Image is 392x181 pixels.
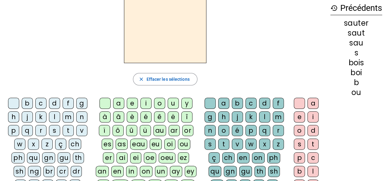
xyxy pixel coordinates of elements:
div: é [140,111,152,123]
div: sh [14,166,25,177]
div: e [294,111,305,123]
div: n [76,111,87,123]
div: ar [169,125,180,136]
div: br [43,166,55,177]
div: z [42,139,53,150]
div: â [113,111,124,123]
button: Effacer les sélections [133,73,197,85]
div: a [218,98,229,109]
div: h [8,111,19,123]
div: u [168,98,179,109]
div: ph [11,152,24,163]
div: è [127,111,138,123]
div: oe [144,152,156,163]
div: i [140,98,152,109]
div: or [182,125,193,136]
div: eau [130,139,147,150]
div: dr [71,166,82,177]
div: x [259,139,270,150]
div: ch [69,139,81,150]
div: an [96,166,109,177]
div: ay [170,166,182,177]
div: b [294,166,305,177]
div: gu [239,166,252,177]
div: en [111,166,124,177]
div: s [330,49,382,57]
div: x [28,139,39,150]
mat-icon: close [138,76,144,82]
div: z [273,139,284,150]
div: th [254,166,266,177]
div: w [14,139,25,150]
div: un [155,166,167,177]
div: c [245,98,257,109]
div: o [294,125,305,136]
div: ç [55,139,66,150]
div: p [294,152,305,163]
div: b [22,98,33,109]
div: y [181,98,192,109]
div: ü [140,125,151,136]
div: r [35,125,46,136]
div: a [307,98,319,109]
div: qu [27,152,40,163]
div: l [259,111,270,123]
div: é [232,125,243,136]
div: ou [330,89,382,96]
div: en [237,152,249,163]
div: c [35,98,46,109]
div: m [63,111,74,123]
div: j [232,111,243,123]
div: gn [224,166,237,177]
div: bois [330,59,382,67]
div: n [205,125,216,136]
div: ph [267,152,280,163]
div: g [76,98,87,109]
div: c [307,152,319,163]
div: sau [330,39,382,47]
div: ç [209,152,220,163]
div: sh [268,166,280,177]
div: q [22,125,33,136]
div: s [49,125,60,136]
div: as [116,139,128,150]
div: t [218,139,229,150]
mat-icon: history [330,4,338,12]
div: gn [42,152,55,163]
div: ey [185,166,196,177]
div: o [218,125,229,136]
span: Effacer les sélections [146,75,189,83]
div: es [102,139,113,150]
div: eu [150,139,162,150]
div: ë [168,111,179,123]
div: g [205,111,216,123]
div: j [22,111,33,123]
div: th [73,152,84,163]
div: cr [57,166,68,177]
div: v [232,139,243,150]
div: oi [164,139,175,150]
div: er [103,152,114,163]
div: d [259,98,270,109]
div: p [245,125,257,136]
div: q [259,125,270,136]
div: f [63,98,74,109]
div: v [76,125,87,136]
div: t [307,139,319,150]
div: on [252,152,265,163]
div: ou [178,139,190,150]
div: saut [330,29,382,37]
div: p [8,125,19,136]
div: e [127,98,138,109]
div: au [153,125,166,136]
div: sauter [330,19,382,27]
div: b [330,79,382,86]
h3: Précédents [330,1,382,15]
div: boi [330,69,382,76]
div: à [99,111,111,123]
div: ai [117,152,128,163]
div: ng [28,166,41,177]
div: û [126,125,137,136]
div: m [273,111,284,123]
div: l [307,166,319,177]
